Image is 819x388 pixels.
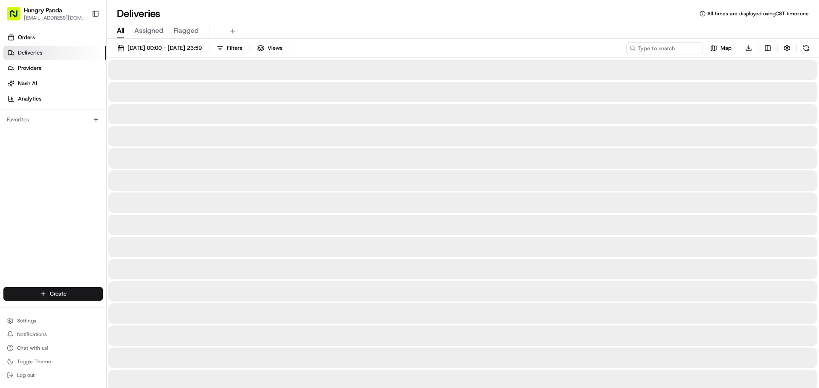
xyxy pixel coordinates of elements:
span: Pylon [85,211,103,218]
button: Create [3,287,103,301]
span: Chat with us! [17,345,48,351]
button: Hungry Panda [24,6,62,14]
button: Toggle Theme [3,356,103,368]
a: 💻API Documentation [69,187,140,202]
h1: Deliveries [117,7,160,20]
span: Notifications [17,331,47,338]
button: Notifications [3,328,103,340]
span: Create [50,290,67,298]
button: Start new chat [145,84,155,94]
img: 1732323095091-59ea418b-cfe3-43c8-9ae0-d0d06d6fd42c [18,81,33,97]
a: Analytics [3,92,106,106]
img: 1736555255976-a54dd68f-1ca7-489b-9aae-adbdc363a1c4 [9,81,24,97]
span: Log out [17,372,35,379]
img: 1736555255976-a54dd68f-1ca7-489b-9aae-adbdc363a1c4 [17,155,24,162]
button: Map [706,42,735,54]
a: Powered byPylon [60,211,103,218]
div: 💻 [72,191,79,198]
span: Orders [18,34,35,41]
button: Log out [3,369,103,381]
div: Past conversations [9,111,55,118]
div: We're available if you need us! [38,90,117,97]
input: Clear [22,55,141,64]
button: See all [132,109,155,119]
img: Asif Zaman Khan [9,147,22,161]
a: 📗Knowledge Base [5,187,69,202]
span: Flagged [174,26,199,36]
a: Providers [3,61,106,75]
span: All [117,26,124,36]
div: Favorites [3,113,103,126]
span: Assigned [134,26,163,36]
button: Filters [213,42,246,54]
button: Chat with us! [3,342,103,354]
span: Analytics [18,95,41,103]
img: Nash [9,9,26,26]
input: Type to search [626,42,703,54]
div: 📗 [9,191,15,198]
button: Views [253,42,286,54]
span: All times are displayed using CST timezone [707,10,809,17]
span: Nash AI [18,80,37,87]
span: Knowledge Base [17,190,65,199]
div: Start new chat [38,81,140,90]
button: [EMAIL_ADDRESS][DOMAIN_NAME] [24,14,85,21]
span: 8月7日 [76,155,92,162]
span: Providers [18,64,41,72]
button: Settings [3,315,103,327]
button: Hungry Panda[EMAIL_ADDRESS][DOMAIN_NAME] [3,3,88,24]
a: Nash AI [3,77,106,90]
span: Map [720,44,732,52]
button: Refresh [800,42,812,54]
span: Filters [227,44,242,52]
span: API Documentation [81,190,137,199]
a: Orders [3,31,106,44]
span: Toggle Theme [17,358,51,365]
span: [DATE] 00:00 - [DATE] 23:59 [128,44,202,52]
span: Settings [17,317,36,324]
span: Deliveries [18,49,42,57]
span: 8月15日 [33,132,53,139]
span: [PERSON_NAME] [26,155,69,162]
a: Deliveries [3,46,106,60]
button: [DATE] 00:00 - [DATE] 23:59 [113,42,206,54]
p: Welcome 👋 [9,34,155,48]
span: • [28,132,31,139]
span: • [71,155,74,162]
span: Views [267,44,282,52]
